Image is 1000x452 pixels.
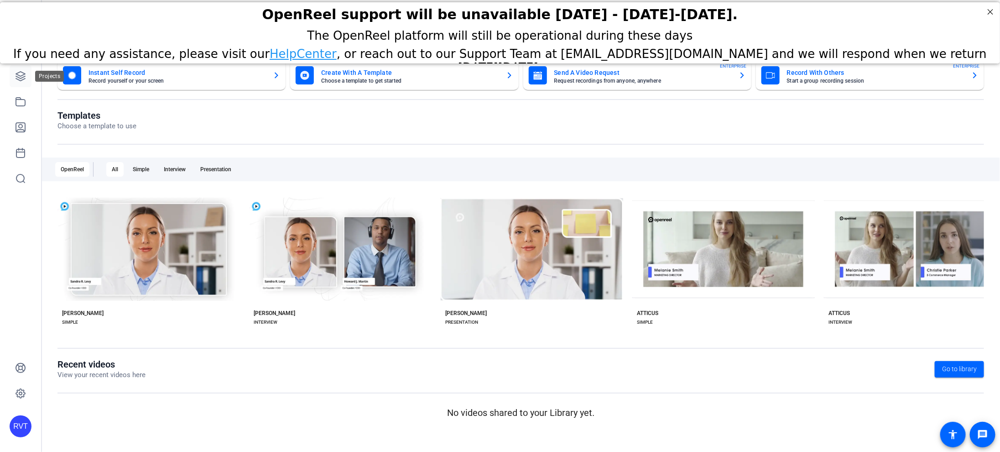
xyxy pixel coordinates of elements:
[637,319,653,326] div: SIMPLE
[57,121,136,131] p: Choose a template to use
[254,310,295,317] div: [PERSON_NAME]
[57,359,146,370] h1: Recent videos
[445,310,487,317] div: [PERSON_NAME]
[127,162,155,177] div: Simple
[10,415,31,437] div: RVT
[953,63,979,69] span: ENTERPRISE
[787,78,964,84] mat-card-subtitle: Start a group recording session
[935,361,984,378] a: Go to library
[13,45,987,72] span: If you need any assistance, please visit our , or reach out to our Support Team at [EMAIL_ADDRESS...
[948,429,958,440] mat-icon: accessibility
[942,364,977,374] span: Go to library
[195,162,237,177] div: Presentation
[523,61,751,90] button: Send A Video RequestRequest recordings from anyone, anywhereENTERPRISE
[158,162,191,177] div: Interview
[984,4,996,16] div: Close Step
[55,162,89,177] div: OpenReel
[270,45,337,58] a: HelpCenter
[637,310,658,317] div: ATTICUS
[756,61,984,90] button: Record With OthersStart a group recording sessionENTERPRISE
[321,78,498,84] mat-card-subtitle: Choose a template to get started
[89,78,266,84] mat-card-subtitle: Record yourself or your screen
[445,319,478,326] div: PRESENTATION
[89,67,266,78] mat-card-title: Instant Self Record
[828,319,852,326] div: INTERVIEW
[307,26,693,40] span: The OpenReel platform will still be operational during these days
[35,71,64,82] div: Projects
[977,429,988,440] mat-icon: message
[62,319,78,326] div: SIMPLE
[11,4,989,20] h2: OpenReel support will be unavailable Thursday - Friday, October 16th-17th.
[290,61,518,90] button: Create With A TemplateChoose a template to get started
[57,110,136,121] h1: Templates
[57,406,984,420] p: No videos shared to your Library yet.
[62,310,104,317] div: [PERSON_NAME]
[720,63,747,69] span: ENTERPRISE
[57,370,146,380] p: View your recent videos here
[106,162,124,177] div: All
[321,67,498,78] mat-card-title: Create With A Template
[254,319,277,326] div: INTERVIEW
[554,67,731,78] mat-card-title: Send A Video Request
[787,67,964,78] mat-card-title: Record With Others
[57,61,286,90] button: Instant Self RecordRecord yourself or your screen
[828,310,850,317] div: ATTICUS
[554,78,731,84] mat-card-subtitle: Request recordings from anyone, anywhere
